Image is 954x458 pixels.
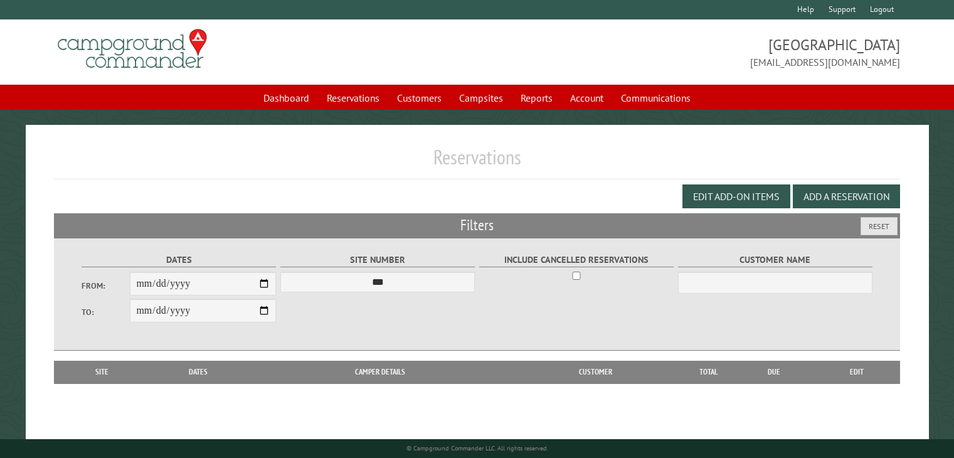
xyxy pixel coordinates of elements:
th: Site [60,361,144,383]
label: From: [82,280,130,292]
label: Include Cancelled Reservations [479,253,674,267]
h2: Filters [54,213,900,237]
a: Reservations [319,86,387,110]
a: Communications [613,86,698,110]
span: [GEOGRAPHIC_DATA] [EMAIL_ADDRESS][DOMAIN_NAME] [477,35,900,70]
button: Edit Add-on Items [682,184,790,208]
th: Customer [507,361,684,383]
th: Total [684,361,734,383]
a: Campsites [452,86,511,110]
button: Add a Reservation [793,184,900,208]
label: To: [82,306,130,318]
th: Dates [144,361,253,383]
h1: Reservations [54,145,900,179]
label: Dates [82,253,277,267]
th: Camper Details [253,361,507,383]
a: Customers [390,86,449,110]
th: Edit [814,361,900,383]
a: Dashboard [256,86,317,110]
a: Reports [513,86,560,110]
label: Customer Name [678,253,873,267]
a: Account [563,86,611,110]
small: © Campground Commander LLC. All rights reserved. [406,444,548,452]
th: Due [734,361,814,383]
label: Site Number [280,253,475,267]
button: Reset [861,217,898,235]
img: Campground Commander [54,24,211,73]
